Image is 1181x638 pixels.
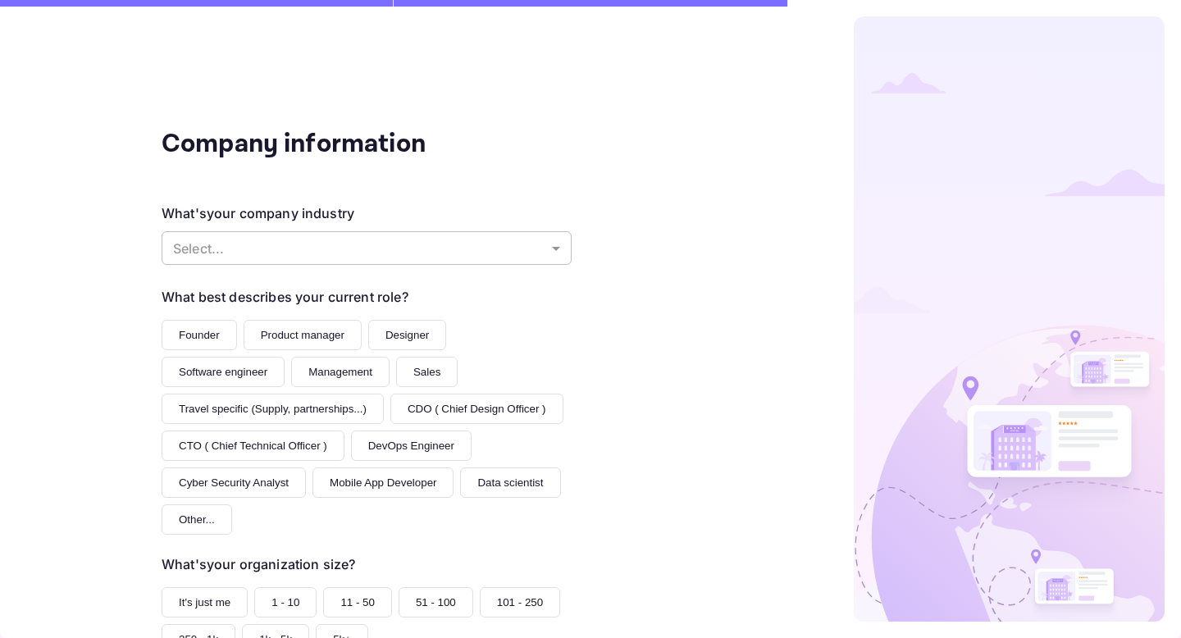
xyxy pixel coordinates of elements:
[460,467,560,498] button: Data scientist
[162,467,306,498] button: Cyber Security Analyst
[396,357,458,387] button: Sales
[399,587,473,617] button: 51 - 100
[162,231,572,265] div: Without label
[173,239,545,258] p: Select...
[244,320,362,350] button: Product manager
[162,203,354,223] div: What's your company industry
[162,587,248,617] button: It's just me
[368,320,446,350] button: Designer
[162,431,344,461] button: CTO ( Chief Technical Officer )
[162,287,408,307] div: What best describes your current role?
[162,504,232,535] button: Other...
[351,431,472,461] button: DevOps Engineer
[254,587,317,617] button: 1 - 10
[162,394,384,424] button: Travel specific (Supply, partnerships...)
[390,394,563,424] button: CDO ( Chief Design Officer )
[162,125,490,164] div: Company information
[162,357,285,387] button: Software engineer
[312,467,454,498] button: Mobile App Developer
[291,357,390,387] button: Management
[323,587,392,617] button: 11 - 50
[162,554,355,574] div: What's your organization size?
[480,587,560,617] button: 101 - 250
[854,16,1165,622] img: logo
[162,320,237,350] button: Founder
